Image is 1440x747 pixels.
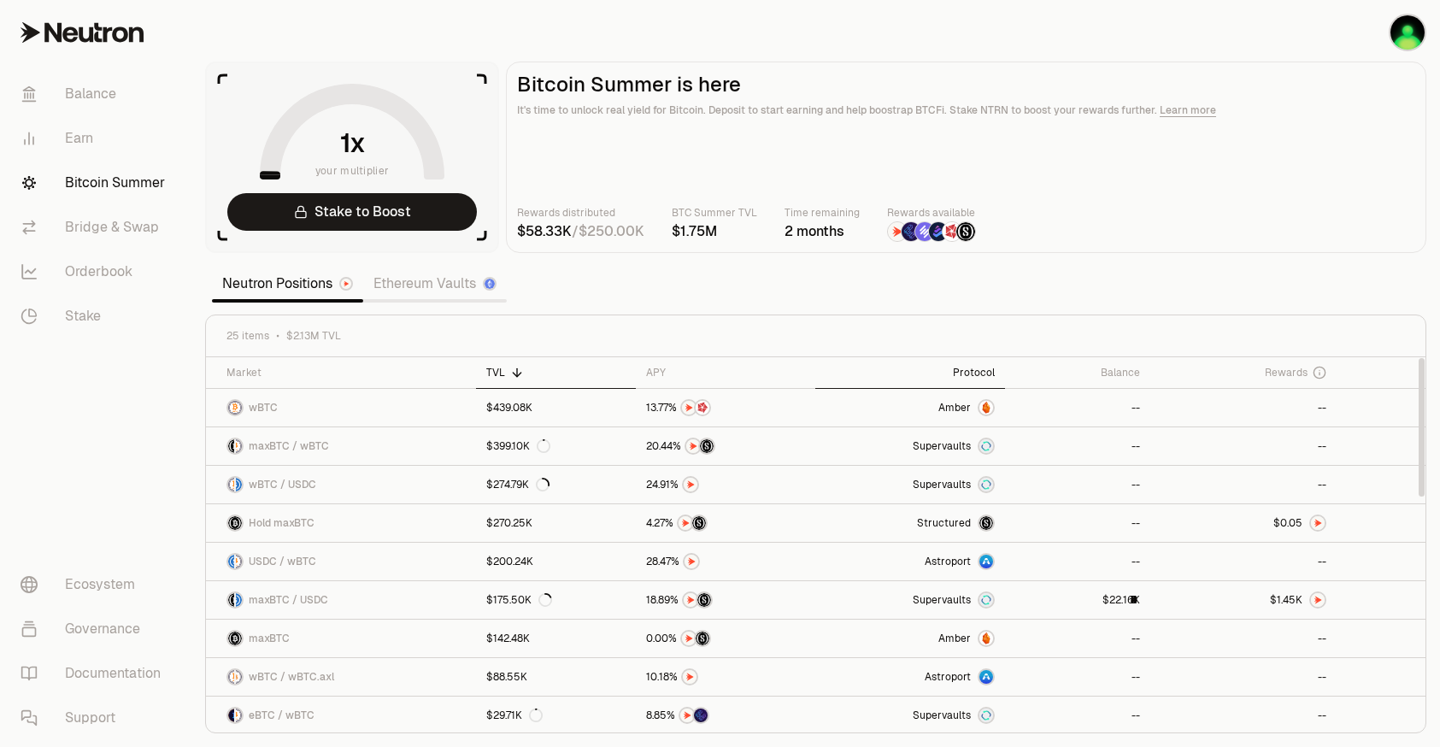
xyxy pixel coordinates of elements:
[888,222,907,241] img: NTRN
[315,162,390,179] span: your multiplier
[979,632,993,645] img: Amber
[7,651,185,696] a: Documentation
[7,161,185,205] a: Bitcoin Summer
[646,438,806,455] button: NTRNStructured Points
[1150,466,1337,503] a: --
[672,204,757,221] p: BTC Summer TVL
[646,399,806,416] button: NTRNMars Fragments
[1005,658,1150,696] a: --
[636,581,816,619] a: NTRNStructured Points
[929,222,948,241] img: Bedrock Diamonds
[679,516,692,530] img: NTRN
[938,401,971,415] span: Amber
[476,504,636,542] a: $270.25K
[694,709,708,722] img: EtherFi Points
[228,632,242,645] img: maxBTC Logo
[228,555,234,568] img: USDC Logo
[7,607,185,651] a: Governance
[1005,543,1150,580] a: --
[249,439,329,453] span: maxBTC / wBTC
[1311,516,1325,530] img: NTRN Logo
[1150,658,1337,696] a: --
[485,279,495,289] img: Ethereum Logo
[1150,697,1337,734] a: --
[646,707,806,724] button: NTRNEtherFi Points
[286,329,341,343] span: $2.13M TVL
[476,543,636,580] a: $200.24K
[913,709,971,722] span: Supervaults
[682,401,696,415] img: NTRN
[228,439,234,453] img: maxBTC Logo
[1150,543,1337,580] a: --
[1390,15,1425,50] img: KO
[1150,581,1337,619] a: NTRN Logo
[636,427,816,465] a: NTRNStructured Points
[943,222,961,241] img: Mars Fragments
[815,620,1005,657] a: AmberAmber
[913,439,971,453] span: Supervaults
[692,516,706,530] img: Structured Points
[236,670,242,684] img: wBTC.axl Logo
[476,658,636,696] a: $88.55K
[206,697,476,734] a: eBTC LogowBTC LogoeBTC / wBTC
[815,543,1005,580] a: Astroport
[815,697,1005,734] a: SupervaultsSupervaults
[938,632,971,645] span: Amber
[1150,620,1337,657] a: --
[249,670,334,684] span: wBTC / wBTC.axl
[7,294,185,338] a: Stake
[486,670,527,684] div: $88.55K
[228,401,242,415] img: wBTC Logo
[236,439,242,453] img: wBTC Logo
[206,427,476,465] a: maxBTC LogowBTC LogomaxBTC / wBTC
[517,204,644,221] p: Rewards distributed
[249,632,290,645] span: maxBTC
[249,516,314,530] span: Hold maxBTC
[7,696,185,740] a: Support
[684,593,697,607] img: NTRN
[249,478,316,491] span: wBTC / USDC
[206,466,476,503] a: wBTC LogoUSDC LogowBTC / USDC
[363,267,507,301] a: Ethereum Vaults
[228,709,234,722] img: eBTC Logo
[680,709,694,722] img: NTRN
[979,709,993,722] img: Supervaults
[1150,389,1337,426] a: --
[1160,103,1216,117] a: Learn more
[228,516,242,530] img: maxBTC Logo
[686,439,700,453] img: NTRN
[700,439,714,453] img: Structured Points
[486,366,626,379] div: TVL
[1005,427,1150,465] a: --
[887,204,976,221] p: Rewards available
[646,476,806,493] button: NTRN
[249,401,278,415] span: wBTC
[636,543,816,580] a: NTRN
[646,591,806,609] button: NTRNStructured Points
[646,630,806,647] button: NTRNStructured Points
[476,620,636,657] a: $142.48K
[206,581,476,619] a: maxBTC LogoUSDC LogomaxBTC / USDC
[925,670,971,684] span: Astroport
[1005,466,1150,503] a: --
[236,593,242,607] img: USDC Logo
[206,543,476,580] a: USDC LogowBTC LogoUSDC / wBTC
[646,515,806,532] button: NTRNStructured Points
[815,427,1005,465] a: SupervaultsSupervaults
[913,478,971,491] span: Supervaults
[697,593,711,607] img: Structured Points
[476,427,636,465] a: $399.10K
[517,102,1415,119] p: It's time to unlock real yield for Bitcoin. Deposit to start earning and help boostrap BTCFi. Sta...
[228,593,234,607] img: maxBTC Logo
[1015,366,1140,379] div: Balance
[815,504,1005,542] a: StructuredmaxBTC
[979,516,993,530] img: maxBTC
[815,389,1005,426] a: AmberAmber
[7,205,185,250] a: Bridge & Swap
[1005,504,1150,542] a: --
[206,504,476,542] a: maxBTC LogoHold maxBTC
[228,478,234,491] img: wBTC Logo
[696,632,709,645] img: Structured Points
[902,222,920,241] img: EtherFi Points
[236,478,242,491] img: USDC Logo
